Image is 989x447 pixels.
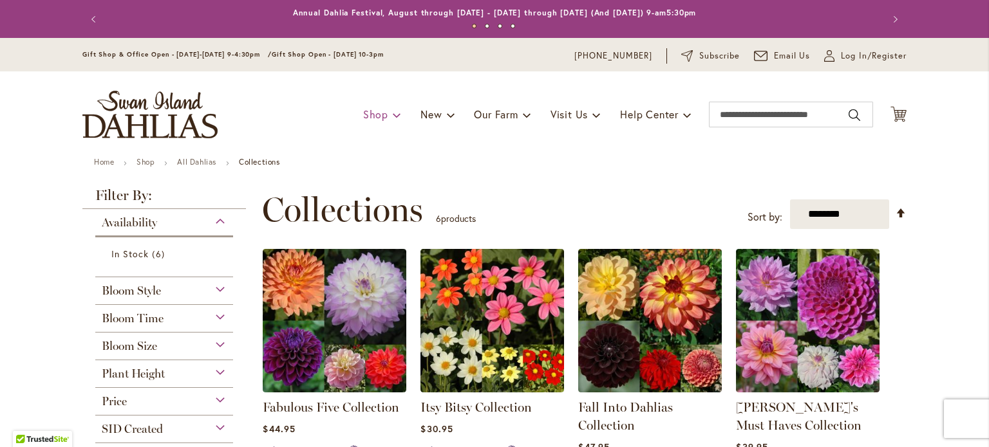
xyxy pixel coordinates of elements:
[551,107,588,121] span: Visit Us
[498,24,502,28] button: 3 of 4
[262,190,423,229] span: Collections
[578,249,722,392] img: Fall Into Dahlias Collection
[474,107,518,121] span: Our Farm
[436,208,476,229] p: products
[681,50,740,62] a: Subscribe
[420,399,532,415] a: Itsy Bitsy Collection
[841,50,907,62] span: Log In/Register
[82,188,246,209] strong: Filter By:
[511,24,515,28] button: 4 of 4
[363,107,388,121] span: Shop
[94,157,114,167] a: Home
[824,50,907,62] a: Log In/Register
[485,24,489,28] button: 2 of 4
[420,107,442,121] span: New
[82,91,218,138] a: store logo
[420,383,564,395] a: Itsy Bitsy Collection
[293,8,697,17] a: Annual Dahlia Festival, August through [DATE] - [DATE] through [DATE] (And [DATE]) 9-am5:30pm
[736,399,862,433] a: [PERSON_NAME]'s Must Haves Collection
[239,157,280,167] strong: Collections
[272,50,384,59] span: Gift Shop Open - [DATE] 10-3pm
[10,401,46,437] iframe: Launch Accessibility Center
[102,215,157,230] span: Availability
[263,383,406,395] a: Fabulous Five Collection
[263,399,399,415] a: Fabulous Five Collection
[436,212,441,224] span: 6
[82,50,272,59] span: Gift Shop & Office Open - [DATE]-[DATE] 9-4:30pm /
[472,24,476,28] button: 1 of 4
[152,247,167,260] span: 6
[137,157,155,167] a: Shop
[102,284,161,298] span: Bloom Style
[578,383,722,395] a: Fall Into Dahlias Collection
[736,249,880,392] img: Heather's Must Haves Collection
[774,50,811,62] span: Email Us
[574,50,652,62] a: [PHONE_NUMBER]
[736,383,880,395] a: Heather's Must Haves Collection
[102,394,127,408] span: Price
[754,50,811,62] a: Email Us
[102,422,163,436] span: SID Created
[420,249,564,392] img: Itsy Bitsy Collection
[263,249,406,392] img: Fabulous Five Collection
[102,367,165,381] span: Plant Height
[111,248,149,260] span: In Stock
[263,423,295,435] span: $44.95
[102,339,157,353] span: Bloom Size
[111,247,220,260] a: In Stock 6
[578,399,673,433] a: Fall Into Dahlias Collection
[177,157,216,167] a: All Dahlias
[420,423,453,435] span: $30.95
[82,6,108,32] button: Previous
[881,6,907,32] button: Next
[620,107,679,121] span: Help Center
[699,50,740,62] span: Subscribe
[748,205,782,229] label: Sort by:
[102,311,164,325] span: Bloom Time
